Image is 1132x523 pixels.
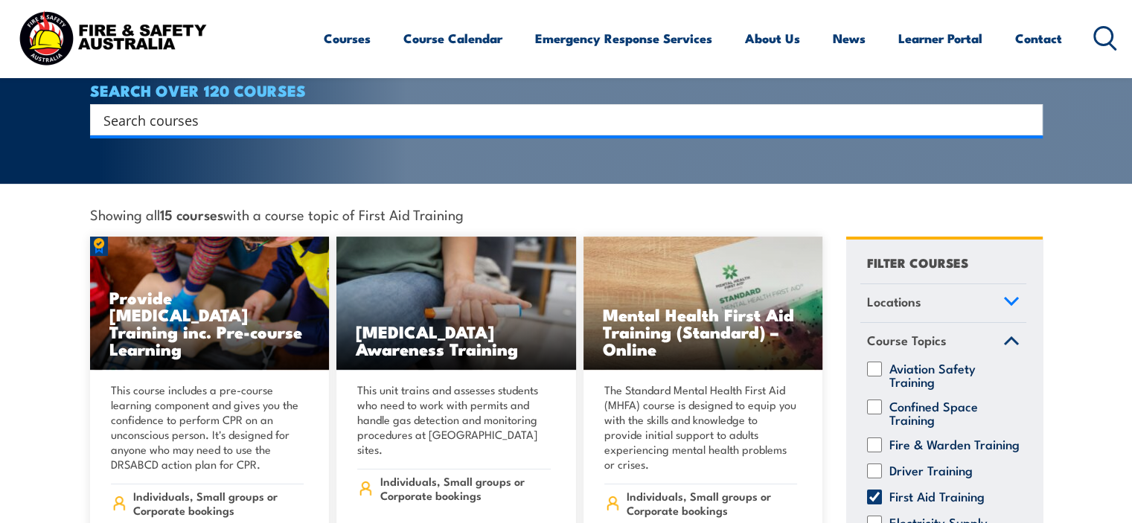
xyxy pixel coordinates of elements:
span: Showing all with a course topic of First Aid Training [90,206,464,222]
p: The Standard Mental Health First Aid (MHFA) course is designed to equip you with the skills and k... [604,382,798,472]
label: First Aid Training [889,490,985,504]
a: Learner Portal [898,19,982,58]
label: Confined Space Training [889,400,1020,426]
label: Aviation Safety Training [889,362,1020,388]
button: Search magnifier button [1017,109,1037,130]
span: Individuals, Small groups or Corporate bookings [380,474,551,502]
h3: [MEDICAL_DATA] Awareness Training [356,323,557,357]
a: Provide [MEDICAL_DATA] Training inc. Pre-course Learning [90,237,330,370]
a: [MEDICAL_DATA] Awareness Training [336,237,576,370]
p: This course includes a pre-course learning component and gives you the confidence to perform CPR ... [111,382,304,472]
img: Mental Health First Aid Training (Standard) – Online (2) [583,237,823,370]
h3: Provide [MEDICAL_DATA] Training inc. Pre-course Learning [109,289,310,357]
a: News [833,19,866,58]
a: Contact [1015,19,1062,58]
form: Search form [106,109,1013,130]
h4: SEARCH OVER 120 COURSES [90,82,1043,98]
span: Individuals, Small groups or Corporate bookings [627,489,797,517]
span: Locations [867,292,921,312]
h3: Mental Health First Aid Training (Standard) – Online [603,306,804,357]
a: About Us [745,19,800,58]
a: Courses [324,19,371,58]
a: Course Calendar [403,19,502,58]
strong: 15 courses [160,204,223,224]
a: Course Topics [860,323,1026,362]
p: This unit trains and assesses students who need to work with permits and handle gas detection and... [357,382,551,457]
label: Fire & Warden Training [889,437,1020,452]
img: Low Voltage Rescue and Provide CPR [90,237,330,370]
a: Emergency Response Services [535,19,712,58]
input: Search input [103,109,1010,131]
label: Driver Training [889,463,973,478]
a: Mental Health First Aid Training (Standard) – Online [583,237,823,370]
img: Anaphylaxis Awareness TRAINING [336,237,576,370]
a: Locations [860,284,1026,323]
h4: FILTER COURSES [867,252,968,272]
span: Course Topics [867,330,947,350]
span: Individuals, Small groups or Corporate bookings [133,489,304,517]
